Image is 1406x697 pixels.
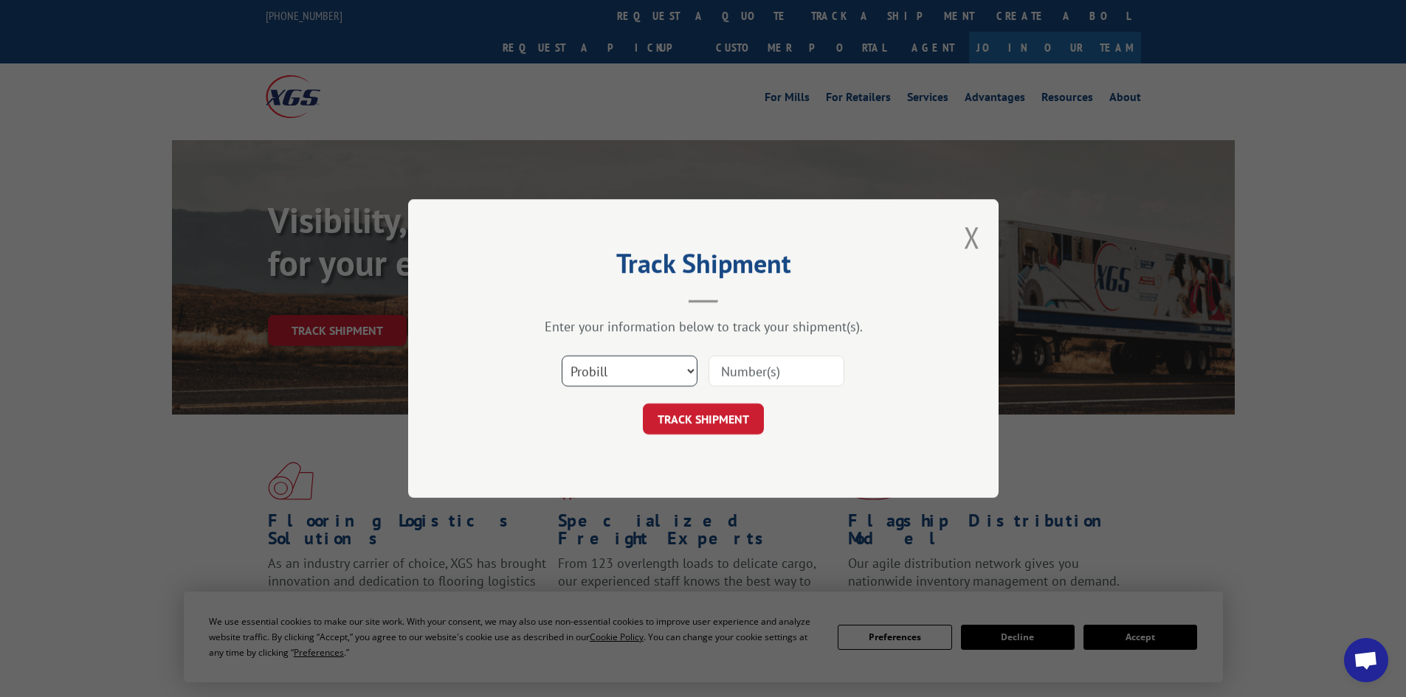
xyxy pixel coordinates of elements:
a: Open chat [1344,638,1388,682]
button: TRACK SHIPMENT [643,403,764,434]
button: Close modal [964,218,980,257]
div: Enter your information below to track your shipment(s). [482,318,925,335]
h2: Track Shipment [482,253,925,281]
input: Number(s) [709,356,844,386]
